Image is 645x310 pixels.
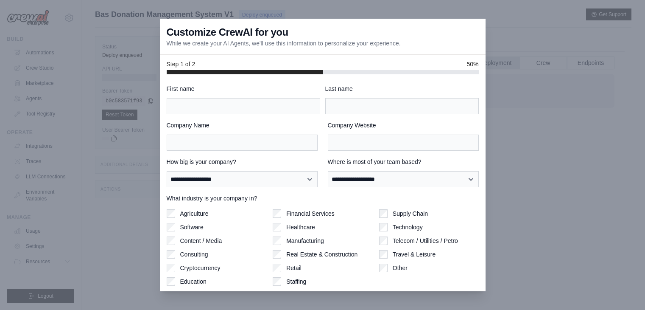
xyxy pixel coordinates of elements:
[167,25,288,39] h3: Customize CrewAI for you
[328,121,479,130] label: Company Website
[167,121,318,130] label: Company Name
[325,85,479,93] label: Last name
[393,209,428,218] label: Supply Chain
[180,250,208,259] label: Consulting
[286,264,302,272] label: Retail
[167,60,195,68] span: Step 1 of 2
[180,277,207,286] label: Education
[328,158,479,166] label: Where is most of your team based?
[286,209,335,218] label: Financial Services
[167,194,479,203] label: What industry is your company in?
[167,39,401,48] p: While we create your AI Agents, we'll use this information to personalize your experience.
[180,209,209,218] label: Agriculture
[286,237,324,245] label: Manufacturing
[167,158,318,166] label: How big is your company?
[286,277,306,286] label: Staffing
[180,223,204,231] label: Software
[393,250,436,259] label: Travel & Leisure
[286,250,357,259] label: Real Estate & Construction
[180,264,221,272] label: Cryptocurrency
[466,60,478,68] span: 50%
[393,237,458,245] label: Telecom / Utilities / Petro
[286,223,315,231] label: Healthcare
[393,264,408,272] label: Other
[167,85,320,93] label: First name
[393,223,423,231] label: Technology
[180,237,222,245] label: Content / Media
